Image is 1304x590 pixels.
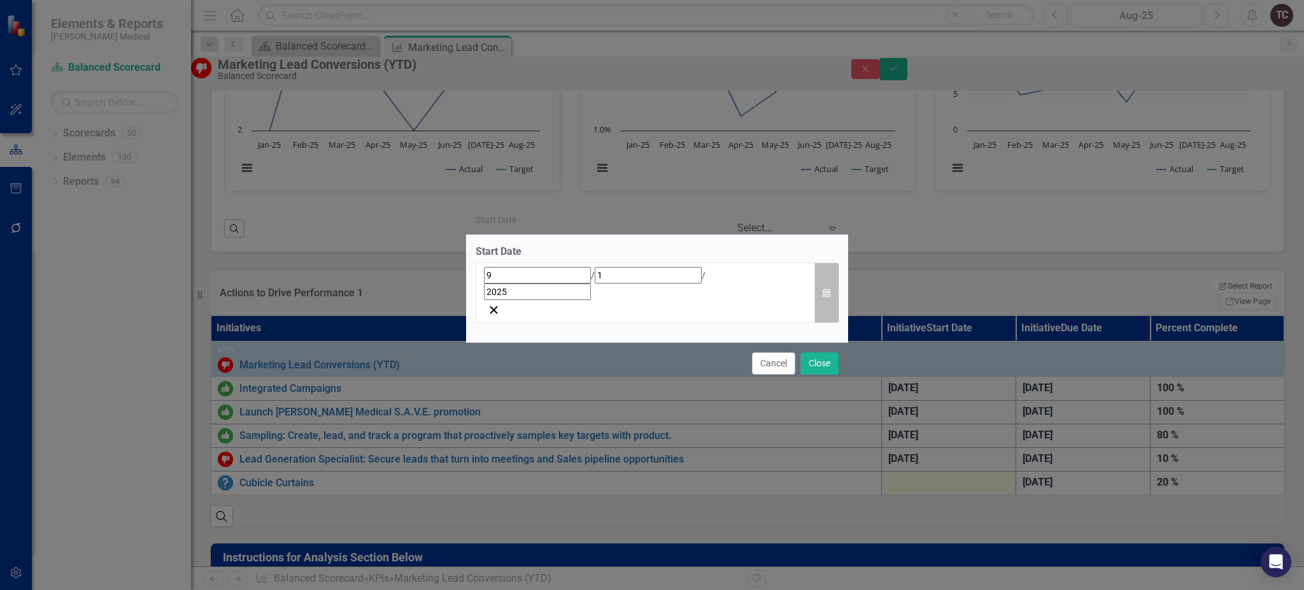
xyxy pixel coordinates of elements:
[1261,547,1291,577] div: Open Intercom Messenger
[752,352,795,375] button: Cancel
[476,245,839,259] div: Start Date
[800,352,839,375] button: Close
[476,215,517,225] div: Start Date
[591,270,595,280] span: /
[702,270,705,280] span: /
